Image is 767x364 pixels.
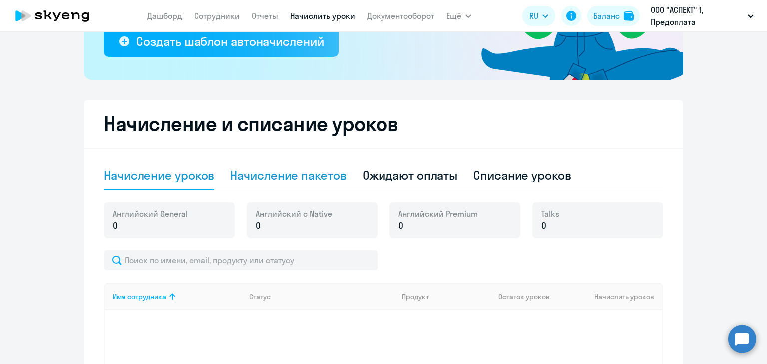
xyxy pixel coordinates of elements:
[104,167,214,183] div: Начисление уроков
[402,292,429,301] div: Продукт
[256,208,332,219] span: Английский с Native
[104,27,339,57] button: Создать шаблон автоначислений
[398,219,403,232] span: 0
[398,208,478,219] span: Английский Premium
[446,10,461,22] span: Ещё
[147,11,182,21] a: Дашборд
[522,6,555,26] button: RU
[113,208,188,219] span: Английский General
[136,33,324,49] div: Создать шаблон автоначислений
[593,10,620,22] div: Баланс
[113,292,241,301] div: Имя сотрудника
[446,6,471,26] button: Ещё
[194,11,240,21] a: Сотрудники
[498,292,550,301] span: Остаток уроков
[473,167,571,183] div: Списание уроков
[651,4,744,28] p: ООО "АСПЕКТ" 1, Предоплата
[560,283,662,310] th: Начислить уроков
[104,112,663,136] h2: Начисление и списание уроков
[252,11,278,21] a: Отчеты
[113,292,166,301] div: Имя сотрудника
[587,6,640,26] button: Балансbalance
[529,10,538,22] span: RU
[646,4,759,28] button: ООО "АСПЕКТ" 1, Предоплата
[367,11,434,21] a: Документооборот
[249,292,394,301] div: Статус
[256,219,261,232] span: 0
[402,292,491,301] div: Продукт
[541,219,546,232] span: 0
[498,292,560,301] div: Остаток уроков
[104,250,378,270] input: Поиск по имени, email, продукту или статусу
[290,11,355,21] a: Начислить уроки
[363,167,458,183] div: Ожидают оплаты
[624,11,634,21] img: balance
[541,208,559,219] span: Talks
[113,219,118,232] span: 0
[249,292,271,301] div: Статус
[230,167,346,183] div: Начисление пакетов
